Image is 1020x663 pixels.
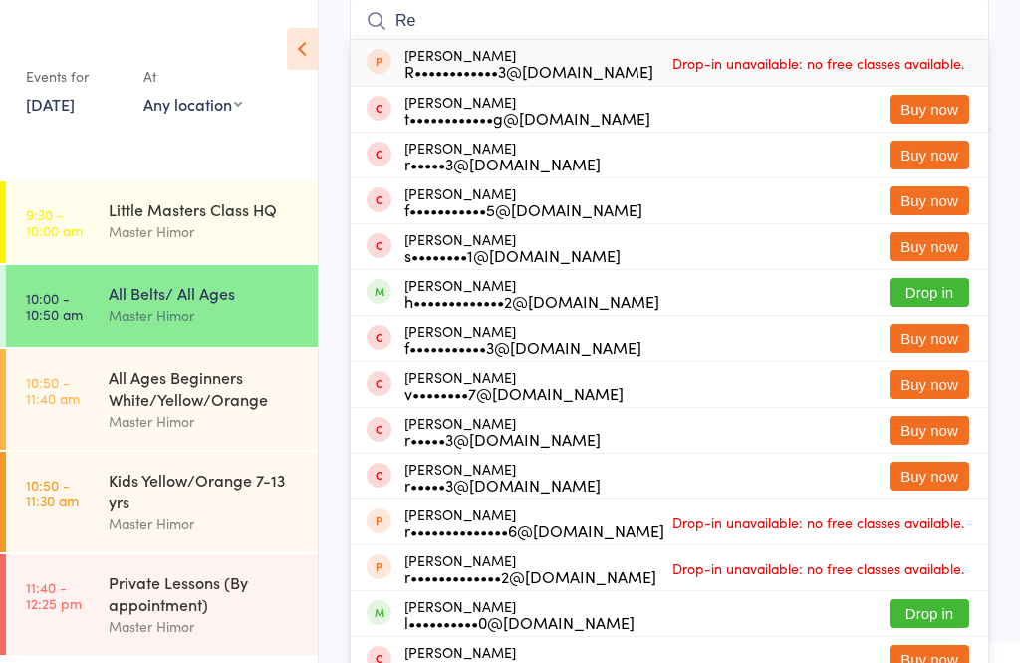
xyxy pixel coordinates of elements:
[890,370,969,399] button: Buy now
[404,94,650,126] div: [PERSON_NAME]
[26,374,80,406] time: 10:50 - 11:40 am
[404,431,601,447] div: r•••••3@[DOMAIN_NAME]
[404,598,635,630] div: [PERSON_NAME]
[6,349,318,450] a: 10:50 -11:40 amAll Ages Beginners White/Yellow/OrangeMaster Himor
[143,93,242,115] div: Any location
[667,48,969,78] span: Drop-in unavailable: no free classes available.
[109,198,301,220] div: Little Masters Class HQ
[404,323,641,355] div: [PERSON_NAME]
[890,95,969,124] button: Buy now
[404,552,656,584] div: [PERSON_NAME]
[26,477,79,508] time: 10:50 - 11:30 am
[109,571,301,615] div: Private Lessons (By appointment)
[26,93,75,115] a: [DATE]
[26,290,83,322] time: 10:00 - 10:50 am
[404,461,601,493] div: [PERSON_NAME]
[109,304,301,327] div: Master Himor
[109,615,301,638] div: Master Himor
[26,579,82,611] time: 11:40 - 12:25 pm
[404,185,642,217] div: [PERSON_NAME]
[890,278,969,307] button: Drop in
[109,366,301,410] div: All Ages Beginners White/Yellow/Orange
[404,477,601,493] div: r•••••3@[DOMAIN_NAME]
[404,247,621,263] div: s••••••••1@[DOMAIN_NAME]
[404,506,664,538] div: [PERSON_NAME]
[404,369,624,401] div: [PERSON_NAME]
[109,220,301,243] div: Master Himor
[109,469,301,512] div: Kids Yellow/Orange 7-13 yrs
[404,63,653,79] div: R••••••••••••3@[DOMAIN_NAME]
[890,416,969,445] button: Buy now
[6,181,318,263] a: 9:30 -10:00 amLittle Masters Class HQMaster Himor
[404,201,642,217] div: f•••••••••••5@[DOMAIN_NAME]
[109,410,301,433] div: Master Himor
[6,452,318,552] a: 10:50 -11:30 amKids Yellow/Orange 7-13 yrsMaster Himor
[404,110,650,126] div: t••••••••••••g@[DOMAIN_NAME]
[404,522,664,538] div: r••••••••••••••6@[DOMAIN_NAME]
[890,599,969,628] button: Drop in
[667,553,969,583] span: Drop-in unavailable: no free classes available.
[143,60,242,93] div: At
[890,324,969,353] button: Buy now
[20,15,95,40] img: Counterforce Taekwondo Burien
[404,277,659,309] div: [PERSON_NAME]
[404,47,653,79] div: [PERSON_NAME]
[26,60,124,93] div: Events for
[667,507,969,537] span: Drop-in unavailable: no free classes available.
[890,462,969,491] button: Buy now
[404,156,601,171] div: r•••••3@[DOMAIN_NAME]
[109,282,301,304] div: All Belts/ All Ages
[890,232,969,261] button: Buy now
[404,293,659,309] div: h•••••••••••••2@[DOMAIN_NAME]
[109,512,301,535] div: Master Himor
[404,568,656,584] div: r•••••••••••••2@[DOMAIN_NAME]
[6,554,318,655] a: 11:40 -12:25 pmPrivate Lessons (By appointment)Master Himor
[404,140,601,171] div: [PERSON_NAME]
[6,265,318,347] a: 10:00 -10:50 amAll Belts/ All AgesMaster Himor
[404,614,635,630] div: l••••••••••0@[DOMAIN_NAME]
[26,206,83,238] time: 9:30 - 10:00 am
[404,231,621,263] div: [PERSON_NAME]
[404,385,624,401] div: v••••••••7@[DOMAIN_NAME]
[890,186,969,215] button: Buy now
[404,339,641,355] div: f•••••••••••3@[DOMAIN_NAME]
[890,141,969,169] button: Buy now
[404,415,601,447] div: [PERSON_NAME]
